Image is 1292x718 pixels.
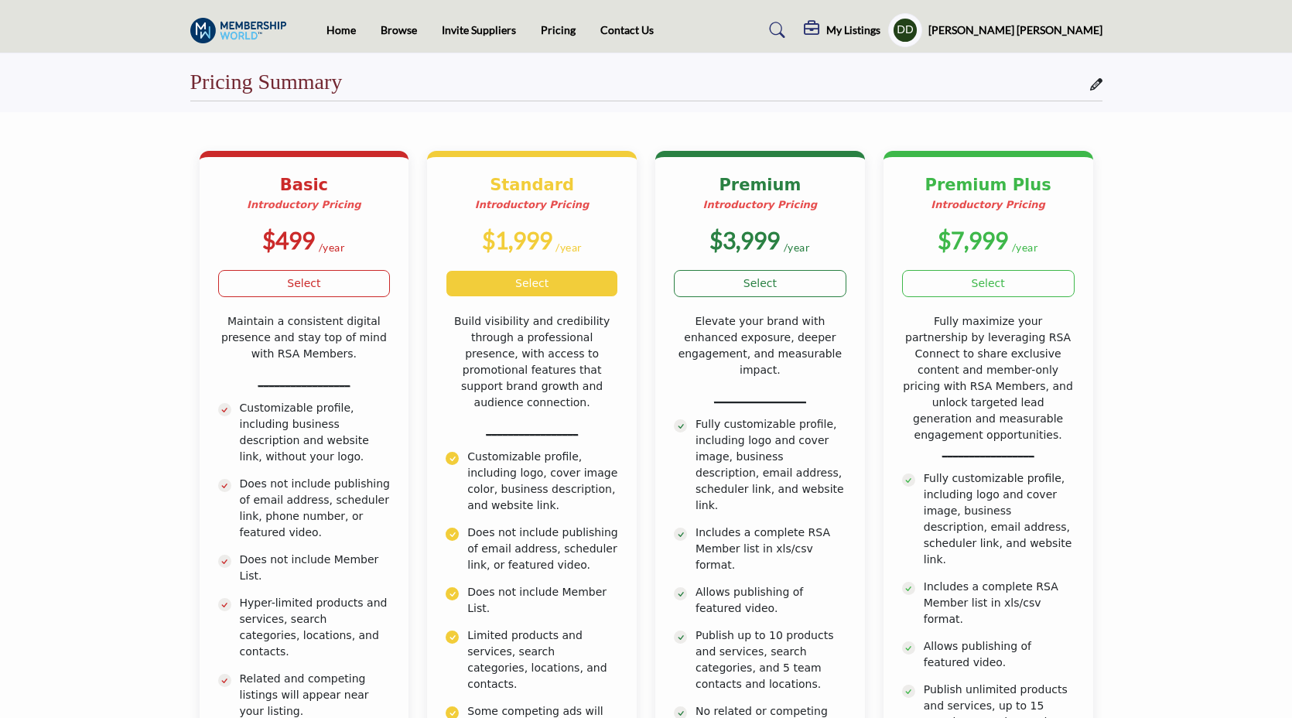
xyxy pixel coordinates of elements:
p: Publish up to 10 products and services, search categories, and 5 team contacts and locations. [696,627,846,692]
b: $7,999 [938,226,1008,254]
b: Standard [490,176,574,194]
u: _________________ [714,391,806,403]
a: Contact Us [600,23,654,36]
h5: [PERSON_NAME] [PERSON_NAME] [928,22,1102,38]
a: Select [902,270,1075,297]
p: Build visibility and credibility through a professional presence, with access to promotional feat... [446,313,618,411]
b: Basic [280,176,328,194]
a: Select [674,270,846,297]
a: Invite Suppliers [442,23,516,36]
p: Does not include Member List. [240,552,391,584]
p: Fully maximize your partnership by leveraging RSA Connect to share exclusive content and member-o... [902,313,1075,460]
sub: /year [1012,241,1039,254]
strong: Introductory Pricing [931,199,1045,210]
h5: My Listings [826,23,880,37]
img: Site Logo [190,18,295,43]
strong: Introductory Pricing [703,199,818,210]
p: Includes a complete RSA Member list in xls/csv format. [696,525,846,573]
a: Search [754,18,795,43]
b: $3,999 [709,226,780,254]
b: Premium Plus [925,176,1051,194]
p: Allows publishing of featured video. [696,584,846,617]
p: Customizable profile, including business description and website link, without your logo. [240,400,391,465]
a: Home [326,23,356,36]
p: Fully customizable profile, including logo and cover image, business description, email address, ... [924,470,1075,568]
sub: /year [319,241,346,254]
h2: Pricing Summary [190,69,343,95]
p: Customizable profile, including logo, cover image color, business description, and website link. [467,449,618,514]
b: Premium [719,176,801,194]
div: My Listings [804,21,880,39]
b: $499 [262,226,315,254]
u: _________________ [258,374,350,387]
p: Allows publishing of featured video. [924,638,1075,671]
u: _________________ [486,423,578,436]
b: $1,999 [482,226,552,254]
p: Fully customizable profile, including logo and cover image, business description, email address, ... [696,416,846,514]
p: Maintain a consistent digital presence and stay top of mind with RSA Members. [218,313,391,362]
button: Show hide supplier dropdown [888,13,922,47]
sub: /year [555,241,583,254]
p: Elevate your brand with enhanced exposure, deeper engagement, and measurable impact. [674,313,846,378]
p: Does not include publishing of email address, scheduler link, phone number, or featured video. [240,476,391,541]
u: _________________ [942,445,1034,457]
sub: /year [784,241,811,254]
strong: Introductory Pricing [475,199,590,210]
a: Select [446,270,618,297]
p: Includes a complete RSA Member list in xls/csv format. [924,579,1075,627]
p: Does not include publishing of email address, scheduler link, or featured video. [467,525,618,573]
a: Select [218,270,391,297]
p: Does not include Member List. [467,584,618,617]
strong: Introductory Pricing [247,199,361,210]
p: Limited products and services, search categories, locations, and contacts. [467,627,618,692]
p: Hyper-limited products and services, search categories, locations, and contacts. [240,595,391,660]
a: Pricing [541,23,576,36]
a: Browse [381,23,417,36]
